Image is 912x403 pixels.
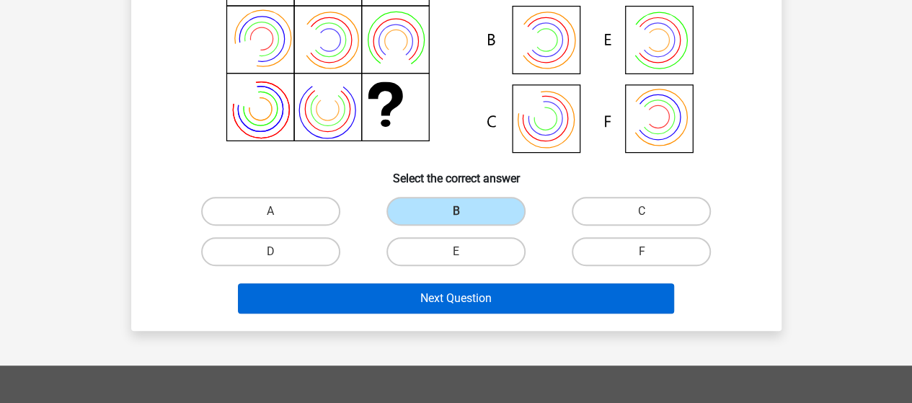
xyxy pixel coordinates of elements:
h6: Select the correct answer [154,160,758,185]
button: Next Question [238,283,674,314]
label: F [572,237,711,266]
label: E [386,237,526,266]
label: C [572,197,711,226]
label: B [386,197,526,226]
label: A [201,197,340,226]
label: D [201,237,340,266]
